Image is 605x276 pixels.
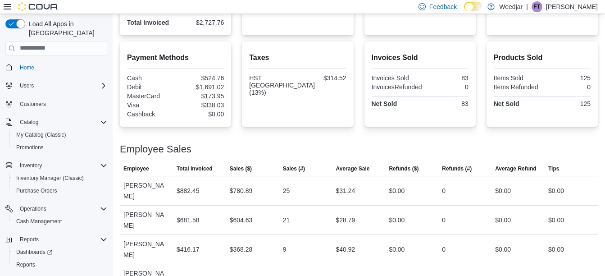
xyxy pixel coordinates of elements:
div: Cash [127,74,174,82]
span: Purchase Orders [16,187,57,194]
div: $604.63 [230,215,253,225]
div: $2,727.76 [177,19,224,26]
h2: Products Sold [494,52,591,63]
span: Customers [20,101,46,108]
span: Refunds ($) [389,165,418,172]
div: Visa [127,101,174,109]
div: 125 [544,100,591,107]
span: Users [16,80,107,91]
button: Home [2,61,111,74]
button: Inventory Manager (Classic) [9,172,111,184]
div: Cashback [127,110,174,118]
strong: Net Sold [372,100,397,107]
div: $31.24 [336,185,355,196]
h2: Invoices Sold [372,52,469,63]
div: 21 [283,215,290,225]
div: $314.52 [318,74,346,82]
div: 0 [442,244,446,255]
div: $338.03 [177,101,224,109]
span: My Catalog (Classic) [13,129,107,140]
div: $1,691.02 [177,83,224,91]
div: $0.00 [389,244,405,255]
button: Reports [16,234,42,245]
div: $416.17 [177,244,200,255]
button: Operations [2,202,111,215]
a: Promotions [13,142,47,153]
a: Reports [13,259,39,270]
div: $40.92 [336,244,355,255]
span: Average Refund [495,165,537,172]
span: My Catalog (Classic) [16,131,66,138]
div: $0.00 [389,185,405,196]
div: Fern Teixeira [532,1,542,12]
a: Dashboards [13,247,56,258]
strong: Total Invoiced [127,19,169,26]
button: Reports [2,233,111,246]
img: Cova [18,2,59,11]
button: Reports [9,258,111,271]
span: Inventory [20,162,42,169]
div: $0.00 [495,244,511,255]
div: $173.95 [177,92,224,100]
div: 25 [283,185,290,196]
a: Cash Management [13,216,65,227]
span: Dashboards [16,248,52,256]
div: $0.00 [177,110,224,118]
span: Reports [20,236,39,243]
div: 0 [442,215,446,225]
span: Purchase Orders [13,185,107,196]
span: Reports [16,261,35,268]
div: 83 [422,100,469,107]
span: Load All Apps in [GEOGRAPHIC_DATA] [25,19,107,37]
button: Operations [16,203,50,214]
p: | [526,1,528,12]
span: Catalog [20,119,38,126]
span: Dashboards [13,247,107,258]
span: Cash Management [16,218,62,225]
button: Inventory [16,160,45,171]
a: Inventory Manager (Classic) [13,173,87,184]
button: Purchase Orders [9,184,111,197]
button: Users [16,80,37,91]
span: Reports [13,259,107,270]
div: $0.00 [495,185,511,196]
div: 83 [422,74,469,82]
button: Cash Management [9,215,111,228]
div: MasterCard [127,92,174,100]
span: Catalog [16,117,107,128]
div: Items Sold [494,74,541,82]
div: $882.45 [177,185,200,196]
button: Customers [2,97,111,110]
div: 0 [442,185,446,196]
button: My Catalog (Classic) [9,129,111,141]
strong: Net Sold [494,100,519,107]
span: Employee [123,165,149,172]
div: 125 [544,74,591,82]
button: Catalog [2,116,111,129]
span: Customers [16,98,107,110]
div: InvoicesRefunded [372,83,422,91]
div: $0.00 [548,244,564,255]
div: $0.00 [548,215,564,225]
span: Inventory [16,160,107,171]
div: HST [GEOGRAPHIC_DATA] (13%) [249,74,315,96]
div: [PERSON_NAME] [120,235,173,264]
div: $0.00 [548,185,564,196]
div: Items Refunded [494,83,541,91]
span: Cash Management [13,216,107,227]
span: Home [16,62,107,73]
span: Promotions [13,142,107,153]
span: Home [20,64,34,71]
span: Dark Mode [464,11,464,12]
span: Refunds (#) [442,165,472,172]
div: $368.28 [230,244,253,255]
span: Sales ($) [230,165,252,172]
span: Tips [548,165,559,172]
p: Weedjar [499,1,523,12]
div: $681.58 [177,215,200,225]
span: Promotions [16,144,44,151]
span: Average Sale [336,165,370,172]
span: Users [20,82,34,89]
div: [PERSON_NAME] [120,176,173,205]
a: Customers [16,99,50,110]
